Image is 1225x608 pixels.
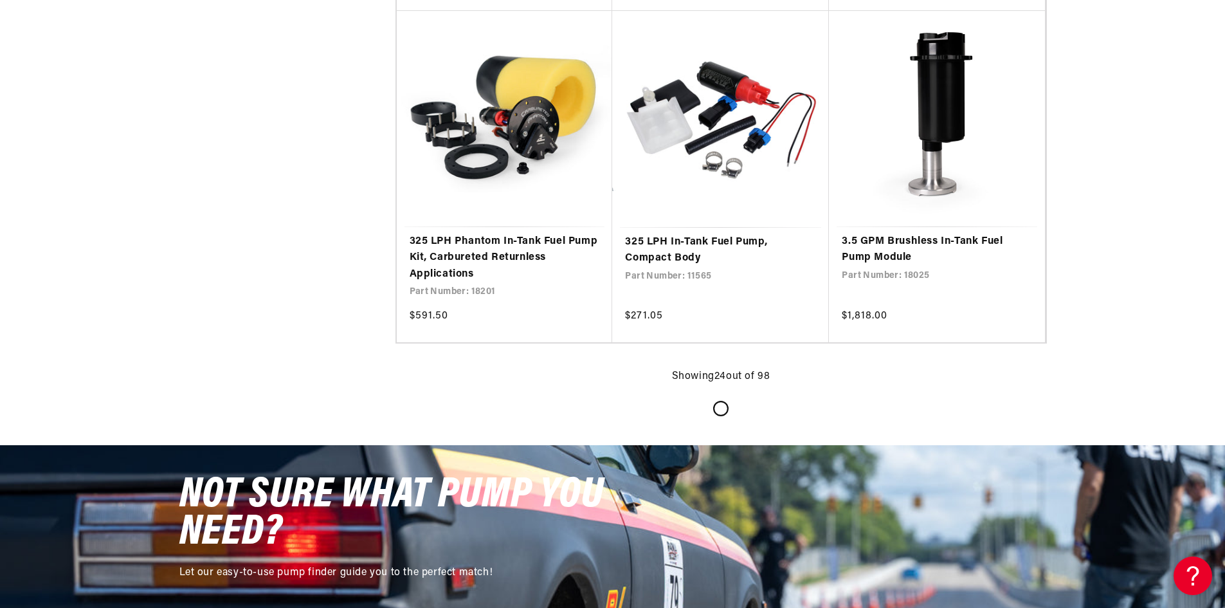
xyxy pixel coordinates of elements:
span: 24 [714,371,726,382]
p: Showing out of 98 [672,369,770,385]
p: Let our easy-to-use pump finder guide you to the perfect match! [179,565,617,582]
a: 3.5 GPM Brushless In-Tank Fuel Pump Module [842,234,1032,266]
a: 325 LPH In-Tank Fuel Pump, Compact Body [625,234,816,267]
span: NOT SURE WHAT PUMP YOU NEED? [179,474,604,555]
a: 325 LPH Phantom In-Tank Fuel Pump Kit, Carbureted Returnless Applications [410,234,600,283]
